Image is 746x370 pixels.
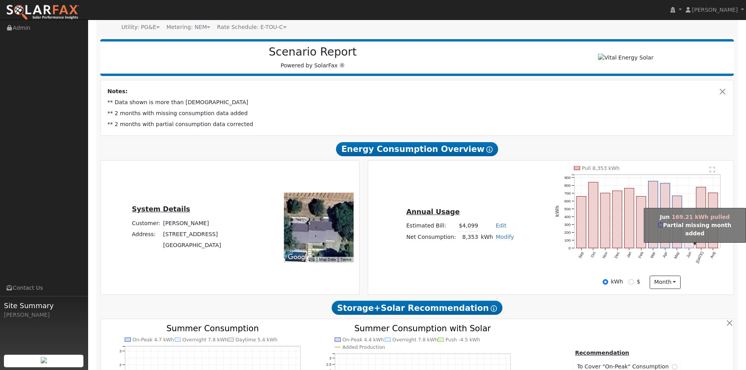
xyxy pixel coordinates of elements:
span: Energy Consumption Overview [336,142,498,156]
span: Storage+Solar Recommendation [332,301,502,315]
u: System Details [132,205,190,213]
td: 8,353 [457,231,479,243]
img: Vital Energy Solar [598,54,653,62]
text: On-Peak 4.7 kWh [132,337,174,343]
rect: onclick="" [601,193,610,248]
text: 300 [564,222,571,227]
img: Google [286,252,312,262]
i: Show Help [486,146,493,153]
text: Aug [710,251,716,259]
rect: onclick="" [612,191,622,248]
td: [STREET_ADDRESS] [162,229,222,240]
rect: onclick="" [696,187,706,248]
text: kWh [555,206,560,217]
text: Summer Consumption [166,324,259,334]
strong: Jun [660,214,670,220]
i: Show Help [491,305,497,312]
button: Close [719,87,727,96]
text: Summer Consumption with Solar [354,324,491,334]
rect: onclick="" [672,196,682,248]
td: ** 2 months with missing consumption data added [106,108,728,119]
rect: onclick="" [661,183,670,248]
label: kWh [611,278,623,286]
a: Terms (opens in new tab) [340,257,351,262]
text: Overnight 7.8 kWh [182,337,228,343]
a: Modify [496,234,514,240]
text: 3 [329,356,331,360]
text: Daytime 5.4 kWh [235,337,277,343]
strong: Notes: [107,88,128,94]
text: Jan [626,251,632,258]
u: Annual Usage [406,208,459,216]
td: ** Data shown is more than [DEMOGRAPHIC_DATA] [106,97,728,108]
div: Partial missing month added [649,221,741,238]
td: Address: [130,229,162,240]
text: Pull 8,353 kWh [582,165,620,171]
td: $4,099 [457,220,479,232]
text: Push -4.5 kWh [446,337,480,343]
text: Sep [578,251,585,259]
div: Metering: NEM [166,23,210,31]
text: Feb [638,251,644,259]
span: Alias: HETOUC [217,24,286,30]
text: 2 [119,363,121,367]
td: Net Consumption: [405,231,457,243]
td: Estimated Bill: [405,220,457,232]
text: Oct [590,251,597,258]
span: 169.21 kWh pulled [672,214,730,220]
button: Map Data [319,257,336,262]
td: [PERSON_NAME] [162,218,222,229]
text: 400 [564,215,571,219]
rect: onclick="" [708,193,718,248]
text: 500 [564,207,571,211]
img: SolarFax [6,4,79,21]
span: [PERSON_NAME] [692,7,738,13]
text:  [710,166,715,172]
div: Utility: PG&E [121,23,160,31]
text: Jun [686,251,692,258]
input: $ [629,279,634,285]
text: Added Production [342,345,385,350]
text: Overnight 7.8 kWh [392,337,438,343]
text: [DATE] [695,251,704,264]
text: Apr [662,251,668,258]
label: $ [637,278,640,286]
td: Customer: [130,218,162,229]
span: Site Summary [4,300,84,311]
rect: onclick="" [625,188,634,248]
button: Keyboard shortcuts [309,257,314,262]
button: month [650,276,681,289]
a: Edit [496,222,506,229]
img: retrieve [41,357,47,363]
div: [PERSON_NAME] [4,311,84,319]
text: Mar [650,251,656,259]
text: 100 [564,238,571,242]
a: Open this area in Google Maps (opens a new window) [286,252,312,262]
div: Powered by SolarFax ® [104,45,522,70]
h2: Scenario Report [108,45,517,59]
rect: onclick="" [648,181,658,248]
u: Recommendation [575,350,629,356]
text: 900 [564,175,571,180]
text: 800 [564,183,571,188]
input: kWh [603,279,608,285]
text: 2.5 [326,362,331,366]
text: Nov [601,251,608,259]
rect: onclick="" [685,235,694,248]
rect: onclick="" [589,182,598,248]
td: [GEOGRAPHIC_DATA] [162,240,222,251]
text: 0 [569,246,571,250]
text: 200 [564,230,571,235]
text: 700 [564,191,571,195]
text: On-Peak 4.4 kWh [342,337,384,343]
text: May [674,251,681,260]
rect: onclick="" [576,196,586,248]
text: 600 [564,199,571,203]
rect: onclick="" [636,196,646,248]
td: ** 2 months with partial consumption data corrected [106,119,728,130]
text: 3 [119,349,121,353]
text: Dec [614,251,620,259]
td: kWh [479,231,494,243]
